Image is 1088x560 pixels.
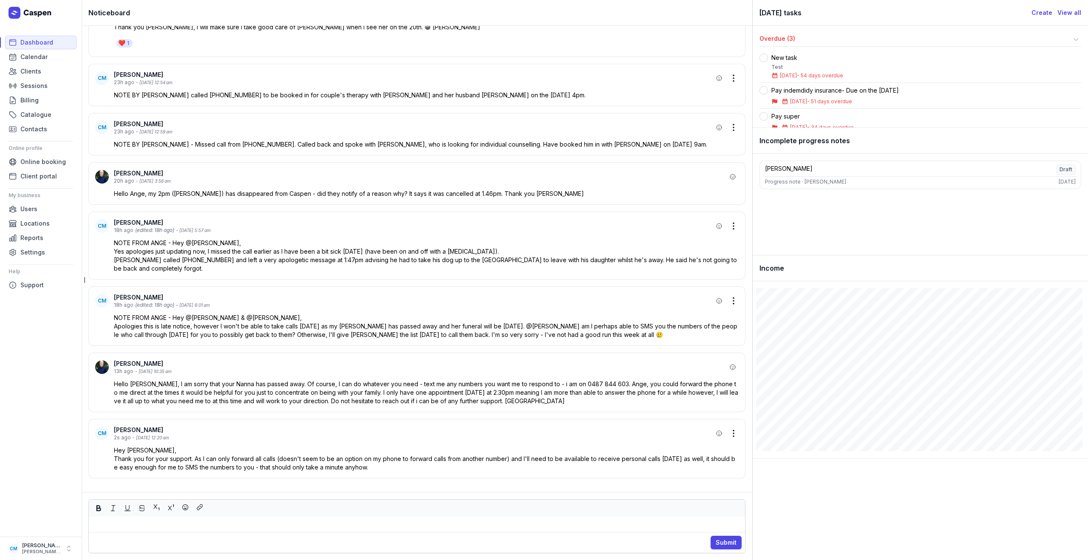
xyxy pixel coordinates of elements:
span: CM [98,297,106,304]
div: Incomplete progress notes [753,128,1088,154]
span: CM [98,223,106,229]
span: Billing [20,95,39,105]
span: Clients [20,66,41,76]
p: Hey [PERSON_NAME], Thank you for your support. As I can only forward all calls (doesn't seem to b... [114,446,739,472]
button: Submit [711,536,742,549]
div: My business [8,189,73,202]
p: NOTE BY [PERSON_NAME] called [PHONE_NUMBER] to be booked in for couple's therapy with [PERSON_NAM... [114,91,739,99]
div: 23h ago [114,79,134,86]
div: Overdue (3) [759,34,1071,45]
span: - 51 days overdue [807,98,852,105]
p: NOTE FROM ANGE - Hey @[PERSON_NAME], Yes apologies just updating now, I missed the call earlier a... [114,239,739,273]
div: Help [8,265,73,278]
div: [DATE] tasks [759,7,1031,19]
div: Income [753,255,1088,281]
p: NOTE BY [PERSON_NAME] - Missed call from [PHONE_NUMBER]. Called back and spoke with [PERSON_NAME]... [114,140,739,149]
div: [PERSON_NAME] [765,164,813,175]
span: Sessions [20,81,48,91]
div: New task [771,54,843,62]
div: ❤️ [118,39,125,48]
span: Settings [20,247,45,257]
span: Reports [20,233,43,243]
span: Dashboard [20,37,53,48]
span: CM [98,75,106,82]
a: [PERSON_NAME]DraftProgress note · [PERSON_NAME][DATE] [759,161,1081,189]
span: Draft [1056,164,1076,175]
span: Locations [20,218,50,229]
div: - [DATE] 3:56 am [136,178,171,184]
div: 18h ago [114,302,133,308]
div: [PERSON_NAME] [22,542,61,549]
div: [PERSON_NAME] [114,218,713,227]
p: Hello Ange, my 2pm ([PERSON_NAME]) has disappeared from Caspen - did they notify of a reason why?... [114,189,739,198]
span: Client portal [20,171,57,181]
div: 1 [127,40,129,47]
div: - [DATE] 12:20 am [133,435,169,441]
p: NOTE FROM ANGE - Hey @[PERSON_NAME] & @[PERSON_NAME], Apologies this is late notice, however I wo... [114,314,739,339]
div: Pay indemdidy insurance- Due on the [DATE] [771,86,899,95]
span: [DATE] [790,98,807,105]
div: - [DATE] 12:59 am [136,129,173,135]
div: [PERSON_NAME] [114,359,727,368]
div: Progress note · [PERSON_NAME] [765,178,846,185]
div: [DATE] [1059,178,1076,185]
span: - 54 days overdue [797,72,843,79]
span: - 34 days overdue [807,124,854,130]
div: Test [771,64,843,71]
span: CM [98,124,106,131]
div: (edited: 18h ago) [135,227,174,234]
span: Users [20,204,37,214]
span: Catalogue [20,110,51,120]
div: - [DATE] 6:01 am [176,302,210,308]
div: 23h ago [114,128,134,135]
a: Create [1031,8,1052,18]
div: [PERSON_NAME] [114,293,713,302]
div: 18h ago [114,227,133,234]
span: Contacts [20,124,47,134]
div: Online profile [8,141,73,155]
div: - [DATE] 5:57 am [176,227,211,234]
div: [PERSON_NAME] [114,71,713,79]
span: [DATE] [780,72,797,79]
span: Submit [716,537,737,548]
img: User profile image [95,170,109,184]
div: [PERSON_NAME] [114,169,727,178]
span: CM [98,430,106,437]
p: Thank you [PERSON_NAME], I will make sure I take good care of [PERSON_NAME] when I see her on the... [114,23,739,31]
span: Support [20,280,44,290]
span: CM [10,543,17,554]
img: User profile image [95,360,109,374]
div: 2s ago [114,434,131,441]
span: Calendar [20,52,48,62]
div: - [DATE] 10:35 am [135,368,172,375]
p: Hello [PERSON_NAME], I am sorry that your Nanna has passed away. Of course, I can do whatever you... [114,380,739,405]
a: View all [1057,8,1081,18]
div: [PERSON_NAME][EMAIL_ADDRESS][DOMAIN_NAME][PERSON_NAME] [22,549,61,555]
div: - [DATE] 12:54 am [136,79,173,86]
div: (edited: 18h ago) [135,302,174,308]
div: 20h ago [114,178,134,184]
div: 13h ago [114,368,133,375]
div: Pay super [771,112,854,121]
span: Online booking [20,157,66,167]
div: [PERSON_NAME] [114,426,713,434]
span: [DATE] [790,124,807,130]
div: [PERSON_NAME] [114,120,713,128]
